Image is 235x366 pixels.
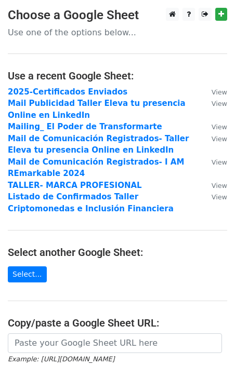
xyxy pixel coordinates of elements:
a: Mailing_ El Poder de Transformarte [8,122,162,131]
a: Mail de Comunicación Registrados- Taller Eleva tu presencia Online en LinkedIn [8,134,189,155]
a: Mail de Comunicación Registrados- I AM REmarkable 2024 [8,157,184,179]
small: View [212,100,227,107]
a: Listado de Confirmados Taller Criptomonedas e Inclusión Financiera [8,192,174,213]
small: View [212,88,227,96]
h4: Use a recent Google Sheet: [8,70,227,82]
a: Mail Publicidad Taller Eleva tu presencia Online en LinkedIn [8,99,186,120]
small: View [212,182,227,189]
a: View [201,192,227,201]
p: Use one of the options below... [8,27,227,38]
a: View [201,122,227,131]
a: View [201,157,227,167]
a: View [201,181,227,190]
a: View [201,99,227,108]
h4: Select another Google Sheet: [8,246,227,259]
a: Select... [8,266,47,282]
small: View [212,123,227,131]
small: View [212,135,227,143]
small: View [212,193,227,201]
input: Paste your Google Sheet URL here [8,333,222,353]
a: View [201,134,227,143]
h3: Choose a Google Sheet [8,8,227,23]
a: View [201,87,227,97]
small: Example: [URL][DOMAIN_NAME] [8,355,114,363]
a: TALLER- MARCA PROFESIONAL [8,181,142,190]
a: 2025-Certificados Enviados [8,87,127,97]
small: View [212,158,227,166]
h4: Copy/paste a Google Sheet URL: [8,317,227,329]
